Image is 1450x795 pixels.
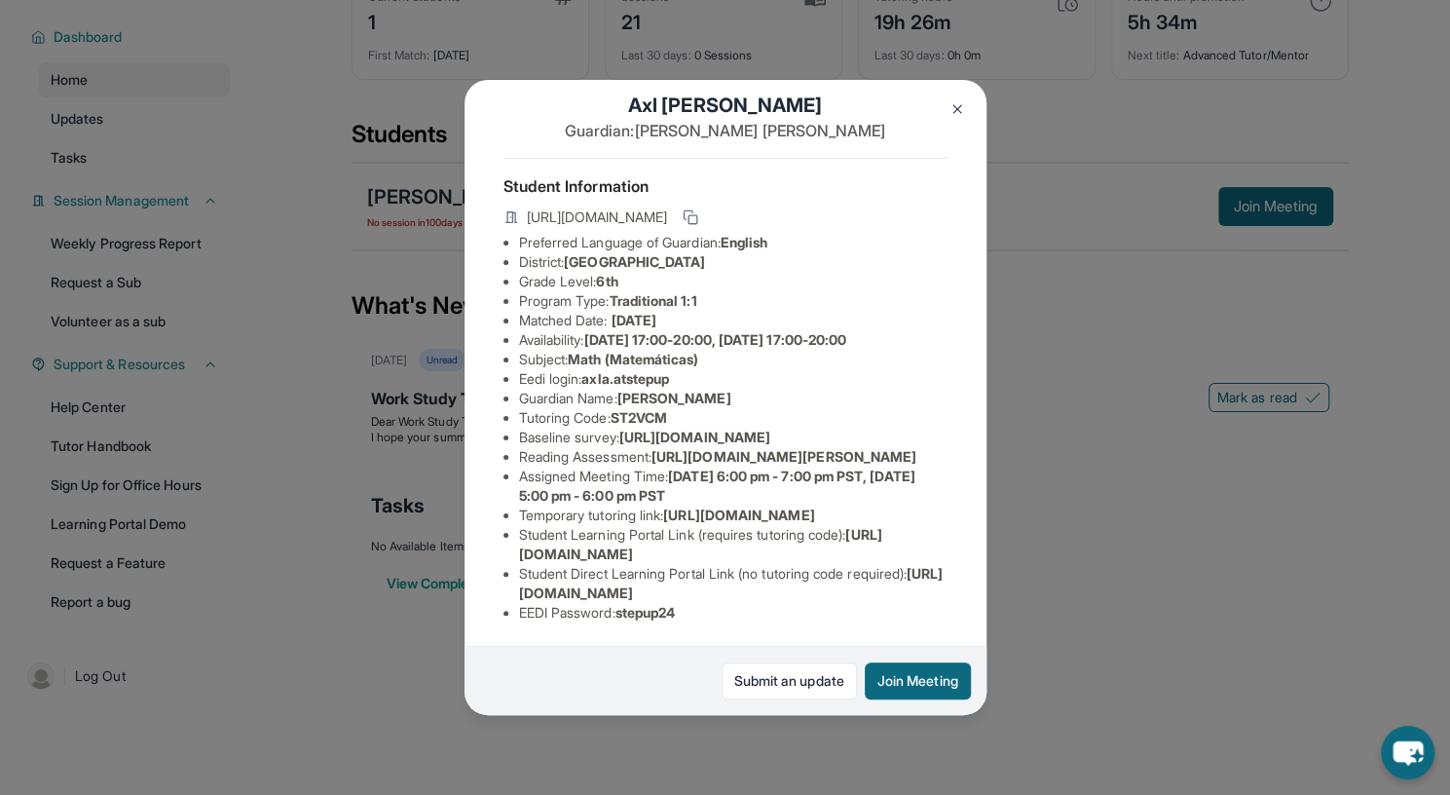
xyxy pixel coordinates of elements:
[519,252,948,272] li: District:
[568,351,698,367] span: Math (Matemáticas)
[721,234,768,250] span: English
[503,119,948,142] p: Guardian: [PERSON_NAME] [PERSON_NAME]
[1381,726,1434,779] button: chat-button
[503,92,948,119] h1: Axl [PERSON_NAME]
[679,206,702,229] button: Copy link
[519,408,948,428] li: Tutoring Code :
[519,330,948,350] li: Availability:
[519,506,948,525] li: Temporary tutoring link :
[519,468,915,504] span: [DATE] 6:00 pm - 7:00 pm PST, [DATE] 5:00 pm - 6:00 pm PST
[519,447,948,467] li: Reading Assessment :
[564,253,705,270] span: [GEOGRAPHIC_DATA]
[519,272,948,291] li: Grade Level:
[519,603,948,623] li: EEDI Password :
[583,331,846,348] span: [DATE] 17:00-20:00, [DATE] 17:00-20:00
[596,273,617,289] span: 6th
[519,428,948,447] li: Baseline survey :
[615,604,676,621] span: stepup24
[519,467,948,506] li: Assigned Meeting Time :
[519,369,948,389] li: Eedi login :
[651,448,916,465] span: [URL][DOMAIN_NAME][PERSON_NAME]
[519,389,948,408] li: Guardian Name :
[949,101,965,117] img: Close Icon
[617,390,731,406] span: [PERSON_NAME]
[519,311,948,330] li: Matched Date:
[519,350,948,369] li: Subject :
[519,525,948,564] li: Student Learning Portal Link (requires tutoring code) :
[663,507,814,523] span: [URL][DOMAIN_NAME]
[581,370,669,387] span: axla.atstepup
[612,312,656,328] span: [DATE]
[503,174,948,198] h4: Student Information
[609,292,696,309] span: Traditional 1:1
[527,208,667,227] span: [URL][DOMAIN_NAME]
[519,291,948,311] li: Program Type:
[519,564,948,603] li: Student Direct Learning Portal Link (no tutoring code required) :
[519,233,948,252] li: Preferred Language of Guardian:
[619,429,770,445] span: [URL][DOMAIN_NAME]
[722,662,857,700] a: Submit an update
[865,662,971,700] button: Join Meeting
[611,409,667,426] span: ST2VCM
